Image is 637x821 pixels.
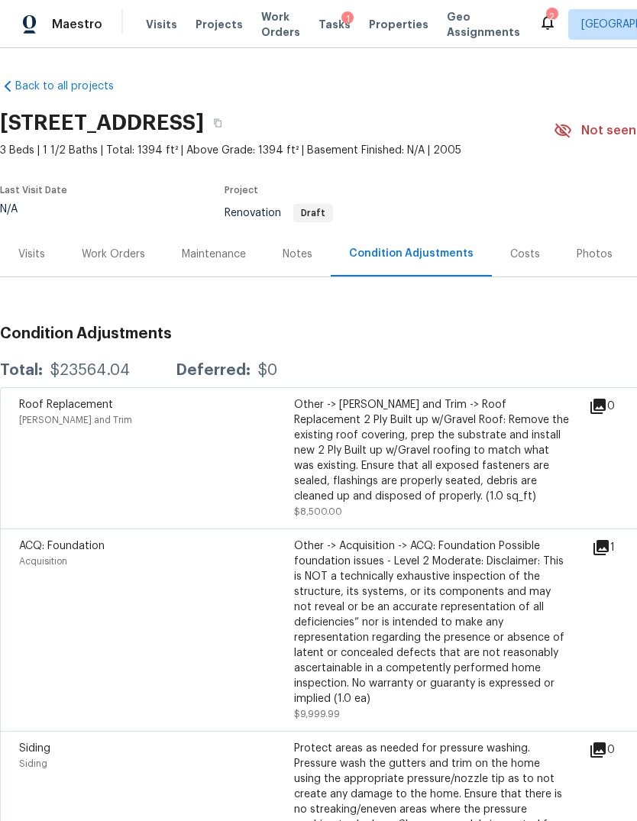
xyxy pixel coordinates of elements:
div: $23564.04 [50,363,130,378]
button: Copy Address [204,109,231,137]
span: Acquisition [19,557,67,566]
div: Other -> [PERSON_NAME] and Trim -> Roof Replacement 2 Ply Built up w/Gravel Roof: Remove the exis... [294,397,569,504]
div: $0 [258,363,277,378]
span: Tasks [318,19,351,30]
span: [PERSON_NAME] and Trim [19,415,132,425]
span: Siding [19,743,50,754]
span: Work Orders [261,9,300,40]
span: Visits [146,17,177,32]
div: 1 [341,11,354,27]
span: $9,999.99 [294,709,340,719]
span: Draft [295,208,331,218]
span: Project [225,186,258,195]
span: Maestro [52,17,102,32]
div: Work Orders [82,247,145,262]
div: Maintenance [182,247,246,262]
span: Properties [369,17,428,32]
div: Condition Adjustments [349,246,474,261]
span: $8,500.00 [294,507,342,516]
span: Geo Assignments [447,9,520,40]
div: 2 [546,9,557,24]
div: Deferred: [176,363,251,378]
div: Costs [510,247,540,262]
div: Visits [18,247,45,262]
span: Roof Replacement [19,399,113,410]
div: Notes [283,247,312,262]
div: Photos [577,247,613,262]
span: Siding [19,759,47,768]
span: Projects [196,17,243,32]
span: ACQ: Foundation [19,541,105,551]
div: Other -> Acquisition -> ACQ: Foundation Possible foundation issues - Level 2 Moderate: Disclaimer... [294,538,569,706]
span: Renovation [225,208,333,218]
